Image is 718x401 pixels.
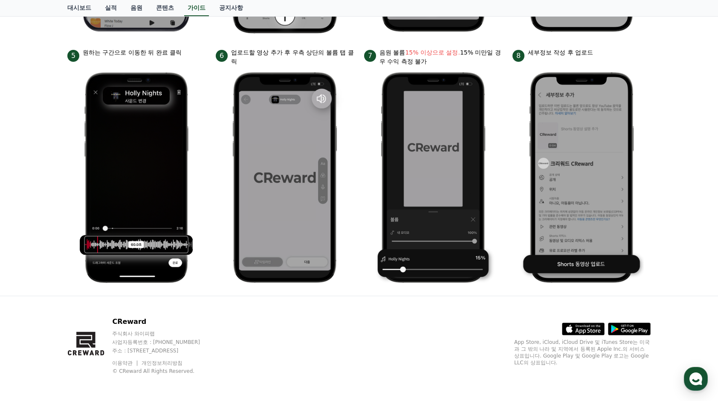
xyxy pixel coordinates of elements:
[112,330,216,337] p: 주식회사 와이피랩
[112,368,216,375] p: © CReward All Rights Reserved.
[110,270,164,291] a: 설정
[223,66,347,289] img: 6.png
[112,317,216,327] p: CReward
[379,48,502,66] p: 음원 볼륨 15% 미만일 경우 수익 측정 불가
[132,283,142,290] span: 설정
[512,50,524,62] span: 8
[514,339,651,366] p: App Store, iCloud, iCloud Drive 및 iTunes Store는 미국과 그 밖의 나라 및 지역에서 등록된 Apple Inc.의 서비스 상표입니다. Goo...
[364,50,376,62] span: 7
[528,48,593,57] p: 세부정보 작성 후 업로드
[27,283,32,290] span: 홈
[112,347,216,354] p: 주소 : [STREET_ADDRESS]
[405,49,460,56] bold: 15% 이상으로 설정.
[112,339,216,346] p: 사업자등록번호 : [PHONE_NUMBER]
[371,66,495,289] img: 7.png
[78,283,88,290] span: 대화
[74,66,199,289] img: 5.png
[67,50,79,62] span: 5
[231,48,354,66] p: 업로드할 영상 추가 후 우측 상단의 볼륨 탭 클릭
[3,270,56,291] a: 홈
[142,360,182,366] a: 개인정보처리방침
[83,48,182,57] p: 원하는 구간으로 이동한 뒤 완료 클릭
[519,66,644,289] img: 8.png
[56,270,110,291] a: 대화
[112,360,139,366] a: 이용약관
[216,50,228,62] span: 6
